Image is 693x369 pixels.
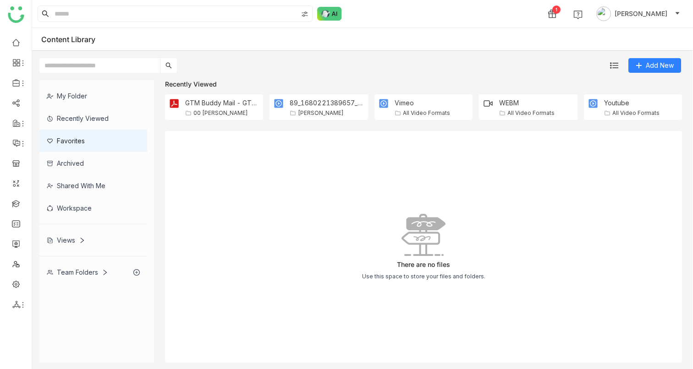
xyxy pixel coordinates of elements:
[193,109,248,116] div: 00 [PERSON_NAME]
[615,9,667,19] span: [PERSON_NAME]
[499,99,555,107] div: WEBM
[604,110,610,116] img: folder.svg
[39,152,147,174] div: Archived
[401,214,445,256] img: No data
[317,7,342,21] img: ask-buddy-normal.svg
[185,99,259,107] div: GTM Buddy Mail - GTM Buddy People Research & Account Map – Summary Report.pdf
[573,10,583,19] img: help.svg
[39,174,147,197] div: Shared with me
[378,98,389,109] img: Folder
[273,98,284,109] img: Folder
[596,6,611,21] img: avatar
[604,99,660,107] div: Youtube
[301,11,308,18] img: search-type.svg
[290,110,296,116] img: folder.svg
[39,130,147,152] div: Favorites
[646,60,674,71] span: Add New
[298,109,344,116] div: [PERSON_NAME]
[39,85,147,107] div: My Folder
[165,80,682,88] div: Recently Viewed
[47,268,108,276] div: Team Folders
[169,98,180,109] img: Folder
[552,5,561,14] div: 1
[185,110,192,116] img: folder.svg
[507,109,555,116] div: All Video Formats
[395,99,450,107] div: Vimeo
[499,110,506,116] img: folder.svg
[362,273,485,280] div: Use this space to store your files and folders.
[395,110,401,116] img: folder.svg
[39,107,147,130] div: Recently Viewed
[41,35,109,44] div: Content Library
[47,236,85,244] div: Views
[483,98,494,109] img: Folder
[290,99,364,107] div: 89_1680221389657_740
[403,109,450,116] div: All Video Formats
[628,58,681,73] button: Add New
[397,260,450,268] div: There are no files
[612,109,660,116] div: All Video Formats
[594,6,682,21] button: [PERSON_NAME]
[610,61,618,70] img: list.svg
[588,98,599,109] img: Folder
[39,197,147,219] div: Workspace
[8,6,24,23] img: logo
